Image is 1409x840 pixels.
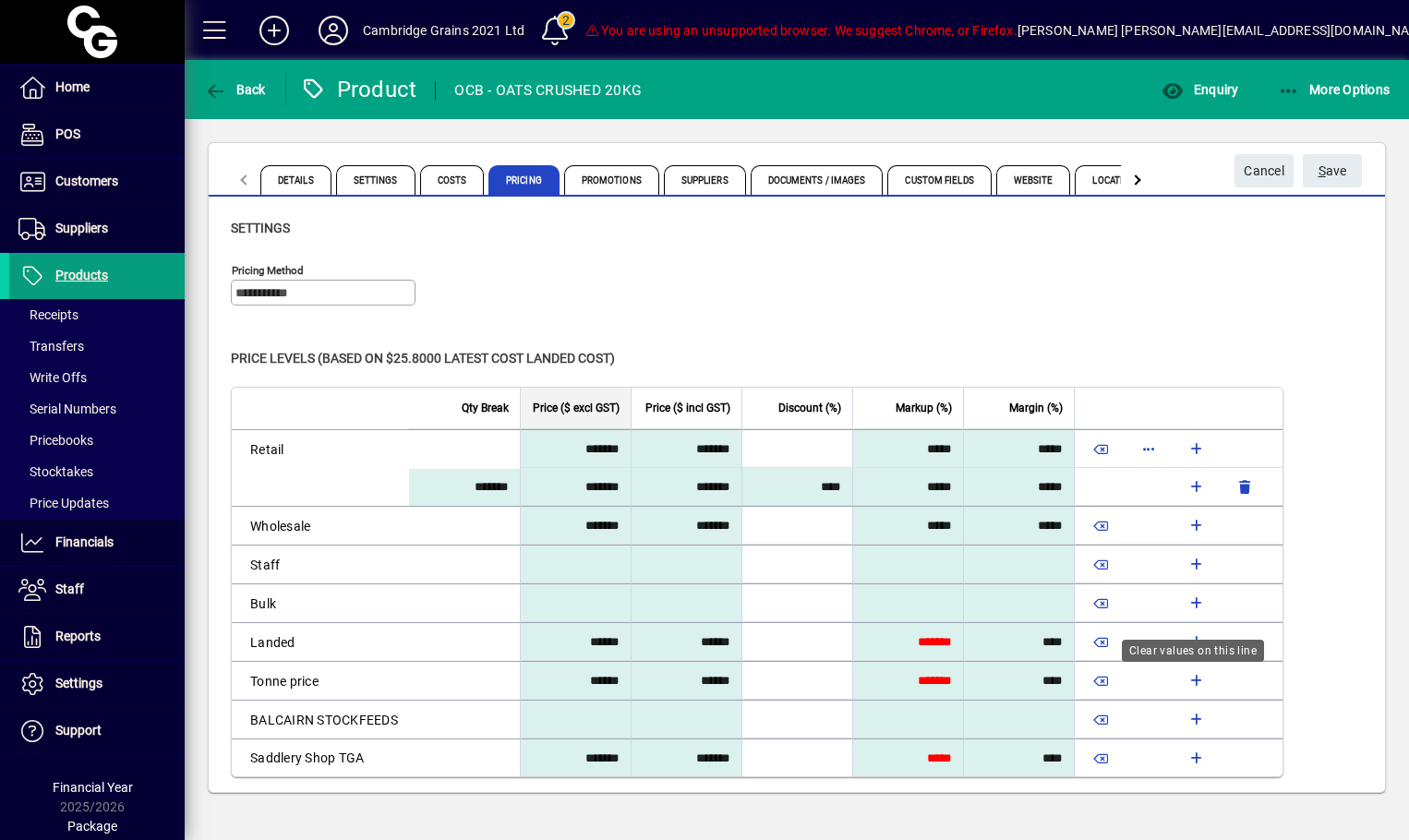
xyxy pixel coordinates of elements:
button: More Options [1273,73,1395,106]
span: Enquiry [1162,82,1238,97]
span: Price ($ excl GST) [533,398,620,418]
span: Transfers [18,339,84,354]
span: Documents / Images [751,165,884,195]
span: Margin (%) [1009,398,1063,418]
td: BALCAIRN STOCKFEEDS [232,700,409,738]
span: POS [55,126,80,141]
td: Saddlery Shop TGA [232,738,409,776]
span: Price levels (based on $25.8000 Latest cost landed cost) [231,351,615,366]
span: Price ($ incl GST) [645,398,730,418]
div: OCB - OATS CRUSHED 20KG [454,76,642,105]
span: Suppliers [55,221,108,235]
a: Financials [9,520,185,566]
app-page-header-button: Back [185,73,286,106]
a: Serial Numbers [9,393,185,425]
a: Transfers [9,330,185,362]
span: Suppliers [664,165,746,195]
a: Reports [9,614,185,660]
span: Settings [231,221,290,235]
span: More Options [1278,82,1391,97]
a: Settings [9,661,185,707]
span: Reports [55,629,101,643]
div: Clear values on this line [1122,640,1264,662]
span: Settings [55,676,102,690]
span: Serial Numbers [18,402,116,416]
td: Retail [232,429,409,468]
button: Enquiry [1157,73,1243,106]
a: Staff [9,567,185,613]
span: Locations [1075,165,1159,195]
span: S [1319,163,1326,178]
span: Financials [55,534,114,549]
span: Website [996,165,1071,195]
span: Discount (%) [778,398,841,418]
span: Qty Break [462,398,509,418]
button: Save [1303,154,1362,187]
a: Customers [9,159,185,205]
span: You are using an unsupported browser. We suggest Chrome, or Firefox. [584,23,1017,38]
div: Cambridge Grains 2021 Ltd [363,16,524,45]
td: Bulk [232,583,409,622]
button: Profile [304,14,363,47]
span: Write Offs [18,370,87,385]
span: Back [204,82,266,97]
span: Price Updates [18,496,109,510]
td: Staff [232,545,409,583]
span: Cancel [1244,156,1284,186]
td: Wholesale [232,506,409,545]
span: Details [260,165,331,195]
span: Custom Fields [887,165,991,195]
span: Staff [55,582,84,596]
a: Home [9,65,185,111]
span: Pricing [488,165,560,195]
a: Receipts [9,299,185,330]
span: Package [67,819,117,834]
a: Suppliers [9,206,185,252]
a: Support [9,708,185,754]
span: Support [55,723,102,738]
span: Products [55,268,108,282]
button: Add [245,14,304,47]
span: Receipts [18,307,78,322]
mat-label: Pricing method [232,264,304,277]
button: More options [1134,434,1163,463]
span: Financial Year [53,780,133,795]
span: Customers [55,174,118,188]
span: Stocktakes [18,464,93,479]
a: Price Updates [9,487,185,519]
div: Product [300,75,417,104]
span: Promotions [564,165,659,195]
a: Pricebooks [9,425,185,456]
span: Settings [336,165,415,195]
span: Markup (%) [896,398,952,418]
td: Tonne price [232,661,409,700]
a: Stocktakes [9,456,185,487]
td: Landed [232,622,409,661]
a: Write Offs [9,362,185,393]
span: Costs [420,165,485,195]
a: POS [9,112,185,158]
span: Home [55,79,90,94]
span: Pricebooks [18,433,93,448]
button: Back [199,73,271,106]
span: ave [1319,156,1347,186]
button: Cancel [1234,154,1294,187]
